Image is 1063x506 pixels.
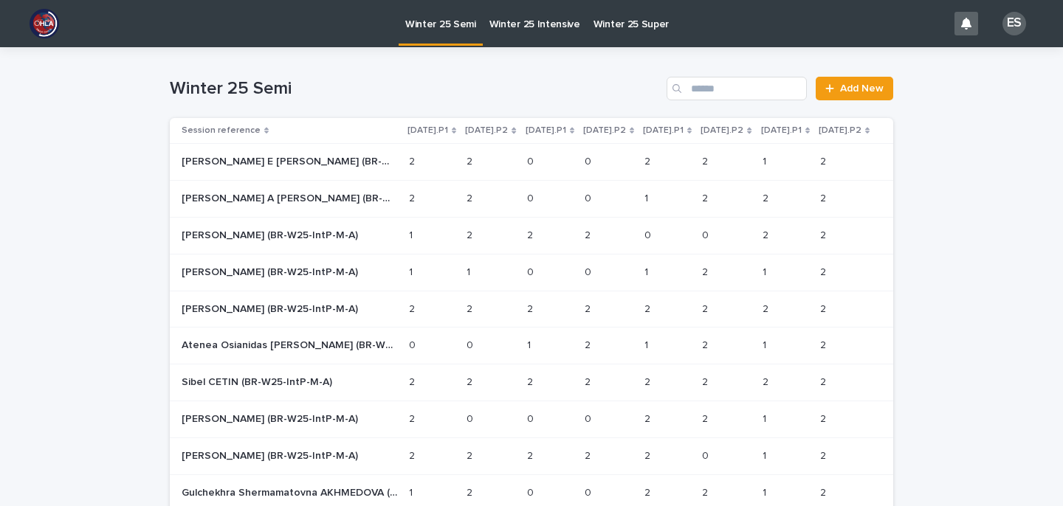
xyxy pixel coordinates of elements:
p: [DATE].P2 [583,122,626,139]
p: 0 [702,447,712,462]
p: 1 [763,447,769,462]
p: Session reference [182,122,261,139]
p: 2 [467,484,475,499]
p: [DATE].P1 [761,122,802,139]
p: 0 [409,336,419,352]
p: Khaled Awad E ALATAWI (BR-W25-IntP-M-A) [182,153,400,168]
p: 2 [527,373,536,389]
p: 2 [585,226,594,242]
p: 2 [702,300,711,316]
p: Atenea Osianidas NARES COLIN (BR-W25-IntP-M-A) [182,336,400,352]
p: Sibel CETIN (BR-W25-IntP-M-A) [182,373,335,389]
p: 0 [527,190,537,205]
p: [DATE].P2 [465,122,508,139]
input: Search [667,77,807,100]
p: 2 [702,410,711,426]
p: 2 [644,300,653,316]
p: 2 [644,447,653,462]
p: 2 [527,300,536,316]
p: 2 [820,263,829,279]
p: 2 [585,336,594,352]
p: 1 [644,263,651,279]
p: 1 [763,153,769,168]
p: 2 [409,410,418,426]
p: [DATE].P2 [701,122,743,139]
p: 2 [409,447,418,462]
p: 2 [585,373,594,389]
p: Gulchekhra Shermamatovna AKHMEDOVA (BR-W25-IntP-M-A) [182,484,400,499]
div: ES [1002,12,1026,35]
p: 0 [585,153,594,168]
p: 2 [644,410,653,426]
p: 0 [527,410,537,426]
p: 2 [702,373,711,389]
span: Add New [840,83,884,94]
p: 2 [702,336,711,352]
p: 0 [585,410,594,426]
p: 1 [467,263,473,279]
tr: [PERSON_NAME] (BR-W25-IntP-M-A)[PERSON_NAME] (BR-W25-IntP-M-A) 22 22 22 22 22 22 22 22 [170,291,893,327]
p: 2 [763,300,771,316]
p: Juliana NEVES HERINGER (BR-W25-IntP-M-A) [182,300,361,316]
p: 2 [820,484,829,499]
p: 2 [702,263,711,279]
p: 2 [763,373,771,389]
p: 1 [763,263,769,279]
p: 1 [644,336,651,352]
p: 2 [702,153,711,168]
p: 2 [527,226,536,242]
p: 0 [467,410,476,426]
p: [DATE].P1 [407,122,448,139]
p: 1 [763,484,769,499]
h1: Winter 25 Semi [170,78,661,100]
p: 2 [409,153,418,168]
p: 2 [585,447,594,462]
p: 1 [409,226,416,242]
p: 2 [820,336,829,352]
p: 2 [585,300,594,316]
p: 2 [467,226,475,242]
p: 2 [820,190,829,205]
p: 0 [585,484,594,499]
p: 2 [467,153,475,168]
p: 2 [644,484,653,499]
p: 2 [527,447,536,462]
p: 1 [763,410,769,426]
p: Osama Abdullah A ALAMMAR (BR-W25-IntP-M-A) [182,190,400,205]
p: 2 [409,190,418,205]
p: 0 [467,336,476,352]
tr: [PERSON_NAME] A [PERSON_NAME] (BR-W25-IntP-M-A)[PERSON_NAME] A [PERSON_NAME] (BR-W25-IntP-M-A) 22... [170,181,893,218]
p: 0 [585,190,594,205]
p: [DATE].P1 [643,122,684,139]
p: 2 [820,410,829,426]
p: Raed Saleh H ALSHAIBANI (BR-W25-IntP-M-A) [182,410,361,426]
p: 2 [763,226,771,242]
p: [DATE].P2 [819,122,861,139]
p: 0 [527,153,537,168]
p: 2 [763,190,771,205]
a: Add New [816,77,893,100]
p: 0 [585,263,594,279]
p: 2 [409,300,418,316]
img: aipyDjXYRKSA0uVTCYJi [30,9,59,38]
p: 2 [702,190,711,205]
p: 2 [409,373,418,389]
p: 1 [527,336,534,352]
p: 2 [820,226,829,242]
p: 0 [702,226,712,242]
p: 2 [467,300,475,316]
p: 1 [644,190,651,205]
p: 2 [467,447,475,462]
p: 1 [763,336,769,352]
tr: [PERSON_NAME] (BR-W25-IntP-M-A)[PERSON_NAME] (BR-W25-IntP-M-A) 22 22 22 22 22 00 11 22 [170,437,893,474]
p: 0 [527,484,537,499]
tr: Atenea Osianidas [PERSON_NAME] (BR-W25-IntP-M-A)Atenea Osianidas [PERSON_NAME] (BR-W25-IntP-M-A) ... [170,327,893,364]
p: 2 [467,190,475,205]
p: 1 [409,263,416,279]
p: 0 [644,226,654,242]
tr: [PERSON_NAME] (BR-W25-IntP-M-A)[PERSON_NAME] (BR-W25-IntP-M-A) 11 22 22 22 00 00 22 22 [170,217,893,254]
p: Igor Henrique SILVEIRA CASELATO (BR-W25-IntP-M-A) [182,447,361,462]
tr: [PERSON_NAME] (BR-W25-IntP-M-A)[PERSON_NAME] (BR-W25-IntP-M-A) 22 00 00 00 22 22 11 22 [170,401,893,437]
p: [DATE].P1 [526,122,566,139]
p: 1 [409,484,416,499]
